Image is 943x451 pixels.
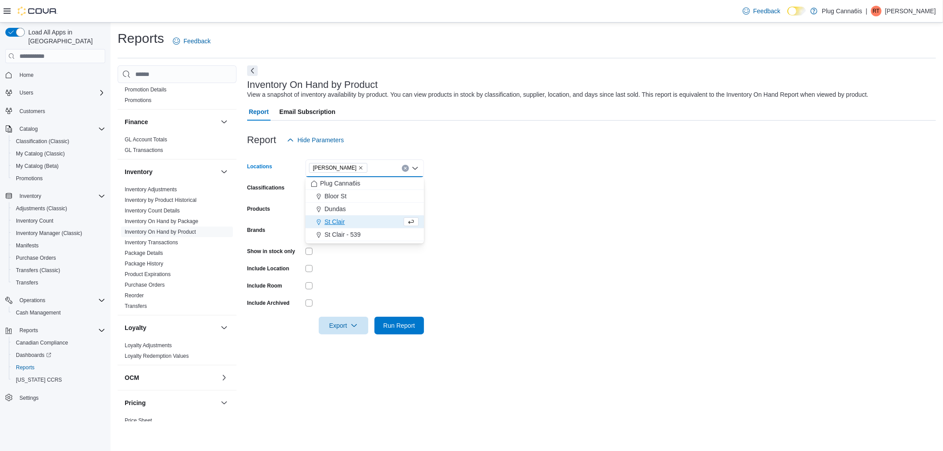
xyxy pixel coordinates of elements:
nav: Complex example [5,65,105,427]
span: Feedback [183,37,210,45]
a: [US_STATE] CCRS [12,375,65,385]
a: Reorder [125,292,144,299]
button: Canadian Compliance [9,337,109,349]
span: Reorder [125,292,144,299]
span: Reports [12,362,105,373]
span: Sheppard [309,163,368,173]
a: Inventory Manager (Classic) [12,228,86,239]
a: Transfers [12,277,42,288]
a: Manifests [12,240,42,251]
span: Users [19,89,33,96]
span: [PERSON_NAME] [313,163,357,172]
button: Export [319,317,368,334]
button: Loyalty [219,322,229,333]
span: Purchase Orders [125,281,165,288]
span: Manifests [16,242,38,249]
span: Price Sheet [125,417,152,424]
button: OCM [219,372,229,383]
button: Loyalty [125,323,217,332]
button: Inventory Count [9,215,109,227]
button: Inventory [16,191,45,201]
button: Customers [2,104,109,117]
a: Inventory Count Details [125,208,180,214]
span: Cash Management [12,307,105,318]
div: Finance [118,134,237,159]
span: Email Subscription [279,103,336,121]
img: Cova [18,7,57,15]
span: Inventory On Hand by Product [125,228,196,235]
span: Hide Parameters [298,136,344,144]
span: Inventory Manager (Classic) [12,228,105,239]
button: Reports [16,325,42,336]
a: Package Details [125,250,163,256]
button: Inventory [125,167,217,176]
span: Feedback [753,7,780,15]
span: Canadian Compliance [16,339,68,346]
button: Pricing [125,398,217,407]
button: Users [16,87,37,98]
span: Inventory Transactions [125,239,178,246]
label: Include Archived [247,299,290,307]
span: Customers [19,108,45,115]
span: Settings [19,394,38,402]
div: Discounts & Promotions [118,74,237,109]
span: Package History [125,260,163,267]
a: Product Expirations [125,271,171,277]
button: Pricing [219,398,229,408]
span: Run Report [383,321,415,330]
span: My Catalog (Classic) [16,150,65,157]
span: Washington CCRS [12,375,105,385]
a: Package History [125,261,163,267]
span: Plug Canna6is [320,179,360,188]
h1: Reports [118,30,164,47]
h3: Finance [125,117,148,126]
span: My Catalog (Classic) [12,148,105,159]
a: Customers [16,106,49,117]
button: Inventory [219,167,229,177]
a: Adjustments (Classic) [12,203,71,214]
span: My Catalog (Beta) [16,163,59,170]
span: RT [873,6,880,16]
button: Operations [16,295,49,306]
button: St Clair [305,216,424,228]
span: Bloor St [325,192,347,201]
span: Reports [16,364,34,371]
button: Transfers (Classic) [9,264,109,277]
span: Dashboards [16,352,51,359]
a: Cash Management [12,307,64,318]
span: St Clair - 539 [325,230,361,239]
div: Pricing [118,415,237,429]
div: Randy Tay [871,6,882,16]
a: Inventory Count [12,216,57,226]
label: Products [247,205,270,212]
button: Classification (Classic) [9,135,109,148]
span: Transfers [16,279,38,286]
button: OCM [125,373,217,382]
div: Loyalty [118,340,237,365]
span: Product Expirations [125,271,171,278]
span: Load All Apps in [GEOGRAPHIC_DATA] [25,28,105,45]
a: Transfers (Classic) [12,265,64,276]
span: Loyalty Adjustments [125,342,172,349]
span: Inventory Adjustments [125,186,177,193]
button: Promotions [9,172,109,185]
a: Inventory by Product Historical [125,197,197,203]
span: Promotions [16,175,43,182]
h3: Inventory [125,167,153,176]
span: Promotions [12,173,105,184]
button: Catalog [16,124,41,134]
a: Inventory On Hand by Product [125,229,196,235]
span: Customers [16,105,105,116]
div: Inventory [118,184,237,315]
button: St Clair - 539 [305,228,424,241]
span: Dashboards [12,350,105,360]
p: | [866,6,867,16]
button: Home [2,68,109,81]
button: Finance [219,117,229,127]
a: My Catalog (Beta) [12,161,62,171]
a: GL Account Totals [125,136,167,143]
a: Settings [16,393,42,403]
div: View a snapshot of inventory availability by product. You can view products in stock by classific... [247,90,869,99]
button: Inventory [2,190,109,202]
